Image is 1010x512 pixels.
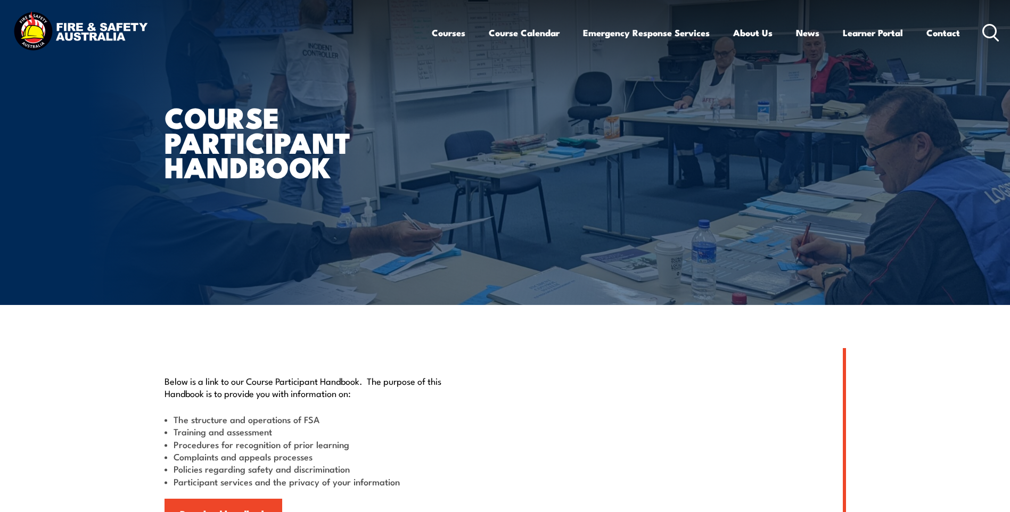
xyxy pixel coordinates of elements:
[796,19,819,47] a: News
[165,475,456,488] li: Participant services and the privacy of your information
[489,19,560,47] a: Course Calendar
[165,450,456,463] li: Complaints and appeals processes
[926,19,960,47] a: Contact
[733,19,773,47] a: About Us
[165,438,456,450] li: Procedures for recognition of prior learning
[843,19,903,47] a: Learner Portal
[432,19,465,47] a: Courses
[583,19,710,47] a: Emergency Response Services
[165,375,456,400] p: Below is a link to our Course Participant Handbook. The purpose of this Handbook is to provide yo...
[165,463,456,475] li: Policies regarding safety and discrimination
[165,104,428,179] h1: Course Participant Handbook
[165,425,456,437] li: Training and assessment
[165,413,456,425] li: The structure and operations of FSA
